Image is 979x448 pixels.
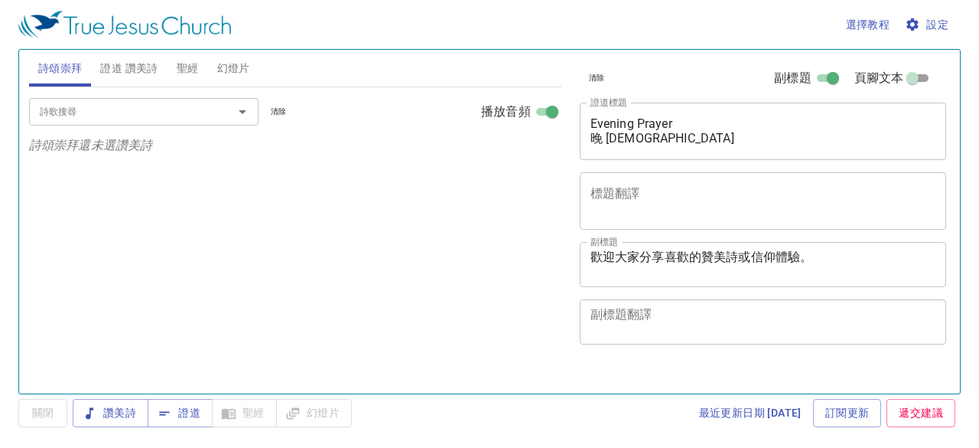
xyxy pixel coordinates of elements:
img: True Jesus Church [18,11,231,38]
span: 副標題 [774,69,811,87]
span: 清除 [589,71,605,85]
button: Open [232,101,253,123]
span: 讚美詩 [85,404,136,423]
textarea: Evening Prayer 晚 [DEMOGRAPHIC_DATA] [590,116,936,146]
span: 遞交建議 [899,404,943,423]
a: 最近更新日期 [DATE] [693,399,808,427]
span: 幻燈片 [217,59,250,78]
button: 設定 [902,11,955,39]
span: 證道 讚美詩 [100,59,158,78]
a: 遞交建議 [886,399,955,427]
span: 證道 [160,404,200,423]
span: 聖經 [177,59,199,78]
span: 選擇教程 [846,15,890,34]
a: 訂閱更新 [813,399,882,427]
span: 設定 [908,15,948,34]
textarea: 歡迎大家分享喜歡的贊美詩或信仰體驗。 [590,250,936,279]
span: 訂閱更新 [825,404,870,423]
button: 證道 [148,399,213,427]
i: 詩頌崇拜還未選讚美詩 [29,138,153,152]
button: 讚美詩 [73,399,148,427]
button: 清除 [580,69,614,87]
span: 詩頌崇拜 [38,59,83,78]
span: 頁腳文本 [854,69,904,87]
span: 清除 [271,105,287,119]
span: 最近更新日期 [DATE] [699,404,802,423]
button: 清除 [262,103,296,121]
span: 播放音頻 [481,103,531,121]
button: 選擇教程 [840,11,896,39]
